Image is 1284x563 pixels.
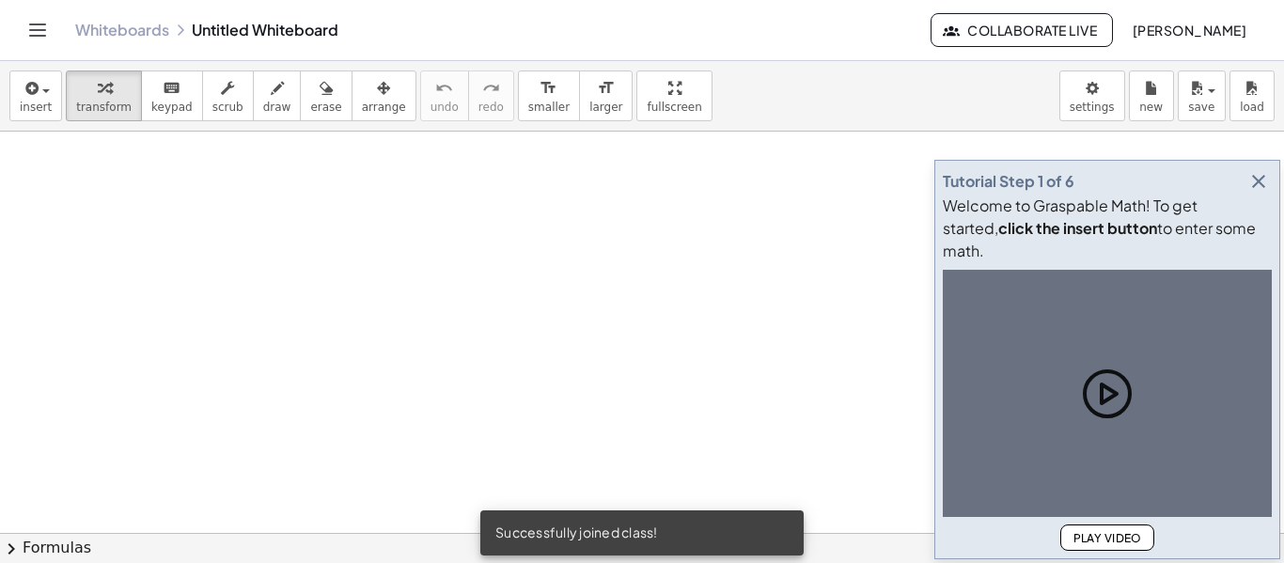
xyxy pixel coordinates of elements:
[362,101,406,114] span: arrange
[300,70,352,121] button: erase
[1139,101,1163,114] span: new
[518,70,580,121] button: format_sizesmaller
[1132,22,1246,39] span: [PERSON_NAME]
[947,22,1097,39] span: Collaborate Live
[66,70,142,121] button: transform
[998,218,1157,238] b: click the insert button
[1070,101,1115,114] span: settings
[1129,70,1174,121] button: new
[478,101,504,114] span: redo
[528,101,570,114] span: smaller
[212,101,243,114] span: scrub
[943,195,1272,262] div: Welcome to Graspable Math! To get started, to enter some math.
[589,101,622,114] span: larger
[1059,70,1125,121] button: settings
[468,70,514,121] button: redoredo
[540,77,557,100] i: format_size
[1060,524,1154,551] button: Play Video
[202,70,254,121] button: scrub
[943,170,1074,193] div: Tutorial Step 1 of 6
[253,70,302,121] button: draw
[435,77,453,100] i: undo
[310,101,341,114] span: erase
[1240,101,1264,114] span: load
[1178,70,1226,121] button: save
[431,101,459,114] span: undo
[597,77,615,100] i: format_size
[420,70,469,121] button: undoundo
[20,101,52,114] span: insert
[75,21,169,39] a: Whiteboards
[263,101,291,114] span: draw
[9,70,62,121] button: insert
[151,101,193,114] span: keypad
[352,70,416,121] button: arrange
[931,13,1113,47] button: Collaborate Live
[141,70,203,121] button: keyboardkeypad
[1188,101,1214,114] span: save
[1117,13,1261,47] button: [PERSON_NAME]
[636,70,712,121] button: fullscreen
[647,101,701,114] span: fullscreen
[163,77,180,100] i: keyboard
[1073,531,1142,545] span: Play Video
[579,70,633,121] button: format_sizelarger
[480,510,804,555] div: Successfully joined class!
[23,15,53,45] button: Toggle navigation
[1229,70,1275,121] button: load
[482,77,500,100] i: redo
[76,101,132,114] span: transform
